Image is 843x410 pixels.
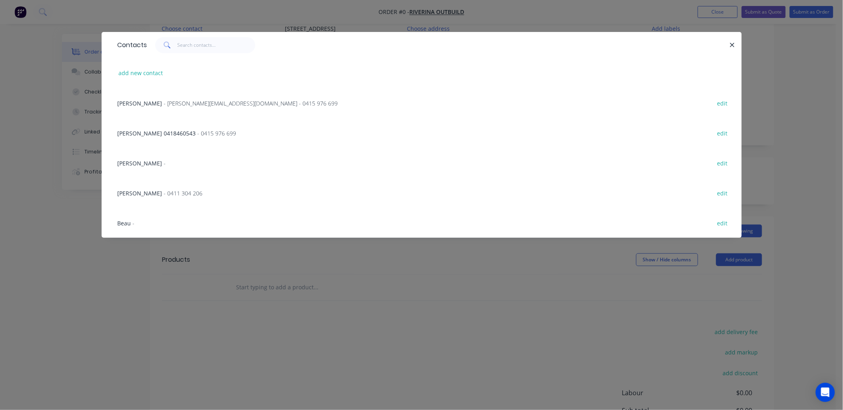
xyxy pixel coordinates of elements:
input: Search contacts... [177,37,255,53]
div: Contacts [114,32,147,58]
button: edit [713,98,732,108]
span: [PERSON_NAME] [118,159,162,167]
button: edit [713,127,732,138]
span: [PERSON_NAME] 0418460543 [118,129,196,137]
span: Beau [118,219,131,227]
button: edit [713,157,732,168]
span: - [164,159,166,167]
span: - 0411 304 206 [164,189,203,197]
span: - 0415 976 699 [198,129,236,137]
span: - [PERSON_NAME][EMAIL_ADDRESS][DOMAIN_NAME] - 0415 976 699 [164,100,338,107]
button: add new contact [114,68,167,78]
button: edit [713,217,732,228]
span: [PERSON_NAME] [118,189,162,197]
div: Open Intercom Messenger [816,383,835,402]
span: - [133,219,135,227]
span: [PERSON_NAME] [118,100,162,107]
button: edit [713,187,732,198]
